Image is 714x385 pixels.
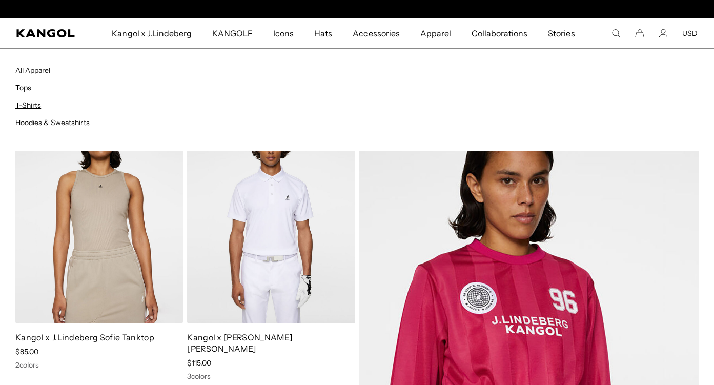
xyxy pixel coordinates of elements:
button: Cart [635,29,644,38]
a: Hoodies & Sweatshirts [15,118,90,127]
span: Hats [314,18,332,48]
span: KANGOLF [212,18,253,48]
a: Stories [538,18,585,48]
a: All Apparel [15,66,50,75]
div: 2 colors [15,360,183,370]
span: Accessories [353,18,399,48]
a: Collaborations [461,18,538,48]
a: KANGOLF [202,18,263,48]
summary: Search here [611,29,621,38]
a: Tops [15,83,31,92]
a: Kangol x J.Lindeberg Sofie Tanktop [15,332,154,342]
span: Kangol x J.Lindeberg [112,18,192,48]
span: $85.00 [15,347,38,356]
a: Apparel [410,18,461,48]
a: T-Shirts [15,100,41,110]
button: USD [682,29,698,38]
div: 1 of 2 [252,5,463,13]
div: 3 colors [187,372,355,381]
a: Hats [304,18,342,48]
a: Account [659,29,668,38]
img: Kangol x J.Lindeberg Sofie Tanktop [15,113,183,323]
a: Kangol [16,29,75,37]
span: Collaborations [472,18,527,48]
div: Announcement [252,5,463,13]
span: Icons [273,18,294,48]
a: Kangol x J.Lindeberg [101,18,202,48]
img: Kangol x J.Lindeberg Jason Polo [187,113,355,323]
span: Stories [548,18,575,48]
span: $115.00 [187,358,211,368]
a: Kangol x [PERSON_NAME] [PERSON_NAME] [187,332,292,354]
slideshow-component: Announcement bar [252,5,463,13]
a: Accessories [342,18,410,48]
a: Icons [263,18,304,48]
span: Apparel [420,18,451,48]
